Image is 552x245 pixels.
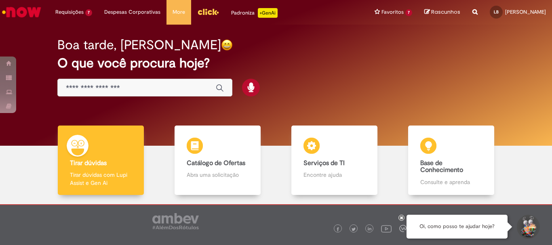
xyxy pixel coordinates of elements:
img: click_logo_yellow_360x200.png [197,6,219,18]
img: logo_footer_ambev_rotulo_gray.png [152,213,199,229]
span: 7 [405,9,412,16]
span: More [173,8,185,16]
img: logo_footer_twitter.png [352,227,356,231]
p: Consulte e aprenda [420,178,482,186]
img: logo_footer_facebook.png [336,227,340,231]
span: [PERSON_NAME] [505,8,546,15]
a: Tirar dúvidas Tirar dúvidas com Lupi Assist e Gen Ai [42,126,159,195]
p: +GenAi [258,8,278,18]
span: Favoritos [381,8,404,16]
span: 7 [85,9,92,16]
a: Base de Conhecimento Consulte e aprenda [393,126,510,195]
span: Requisições [55,8,84,16]
b: Serviços de TI [303,159,345,167]
button: Iniciar Conversa de Suporte [516,215,540,239]
img: logo_footer_linkedin.png [368,227,372,232]
div: Oi, como posso te ajudar hoje? [407,215,508,239]
h2: Boa tarde, [PERSON_NAME] [57,38,221,52]
p: Encontre ajuda [303,171,365,179]
b: Tirar dúvidas [70,159,107,167]
span: Rascunhos [431,8,460,16]
a: Catálogo de Ofertas Abra uma solicitação [159,126,276,195]
span: LB [494,9,499,15]
img: happy-face.png [221,39,233,51]
p: Abra uma solicitação [187,171,248,179]
img: logo_footer_workplace.png [399,225,407,232]
b: Catálogo de Ofertas [187,159,245,167]
div: Padroniza [231,8,278,18]
img: ServiceNow [1,4,42,20]
p: Tirar dúvidas com Lupi Assist e Gen Ai [70,171,131,187]
span: Despesas Corporativas [104,8,160,16]
a: Rascunhos [424,8,460,16]
h2: O que você procura hoje? [57,56,495,70]
b: Base de Conhecimento [420,159,463,174]
a: Serviços de TI Encontre ajuda [276,126,393,195]
img: logo_footer_youtube.png [381,223,392,234]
